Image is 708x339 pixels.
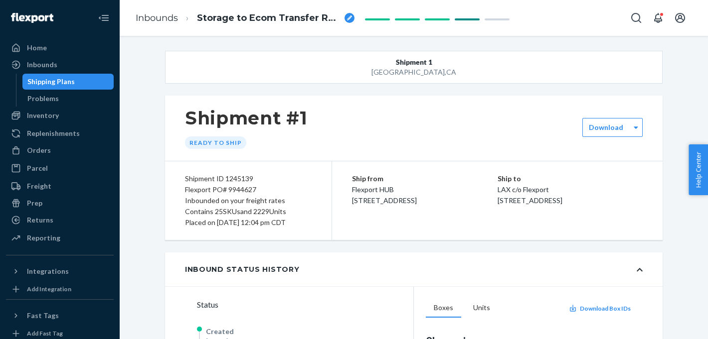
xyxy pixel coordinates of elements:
div: Contains 25 SKUs and 2229 Units [185,206,312,217]
ol: breadcrumbs [128,3,362,33]
div: Prep [27,198,42,208]
span: Flexport HUB [STREET_ADDRESS] [352,185,417,205]
div: [GEOGRAPHIC_DATA] , CA [215,67,613,77]
button: Open account menu [670,8,690,28]
span: Support [21,7,57,16]
div: Orders [27,145,51,155]
button: Close Navigation [94,8,114,28]
button: Help Center [689,144,708,195]
button: Fast Tags [6,308,114,324]
h1: Shipment #1 [185,108,308,128]
a: Returns [6,212,114,228]
div: Inbound Status History [185,264,299,274]
div: Add Integration [27,285,71,293]
button: Download Box IDs [569,304,631,313]
div: Ready to ship [185,136,246,149]
div: Flexport PO# 9944627 [185,184,312,195]
p: Ship from [352,173,498,184]
a: Parcel [6,160,114,176]
span: Shipment 1 [396,57,432,67]
a: Problems [22,91,114,107]
button: Open notifications [648,8,668,28]
div: Shipping Plans [27,77,75,87]
a: Inbounds [6,57,114,73]
a: Reporting [6,230,114,246]
img: Flexport logo [11,13,53,23]
div: Status [197,299,413,311]
button: Units [465,299,498,318]
a: Prep [6,195,114,211]
div: Shipment ID 1245139 [185,173,312,184]
div: Inbounded on your freight rates [185,195,312,206]
p: LAX c/o Flexport [498,184,643,195]
div: Fast Tags [27,311,59,321]
label: Download [589,122,623,132]
a: Inventory [6,108,114,123]
span: [STREET_ADDRESS] [498,196,562,205]
div: Integrations [27,266,69,276]
a: Inbounds [136,12,178,23]
div: Reporting [27,233,60,243]
div: Add Fast Tag [27,329,63,338]
button: Shipment 1[GEOGRAPHIC_DATA],CA [165,51,663,84]
div: Returns [27,215,53,225]
a: Shipping Plans [22,74,114,90]
a: Home [6,40,114,56]
div: Parcel [27,163,48,173]
div: Home [27,43,47,53]
a: Orders [6,142,114,158]
span: Storage to Ecom Transfer RP4HH2UU09K91 [197,12,341,25]
p: Ship to [498,173,643,184]
button: Integrations [6,263,114,279]
div: Placed on [DATE] 12:04 pm CDT [185,217,312,228]
div: Inventory [27,111,59,120]
a: Replenishments [6,125,114,141]
div: Inbounds [27,60,57,70]
div: Freight [27,181,51,191]
div: Problems [27,94,59,104]
span: Created [206,327,234,336]
a: Add Integration [6,283,114,295]
button: Open Search Box [626,8,646,28]
button: Boxes [426,299,461,318]
div: Replenishments [27,128,80,138]
a: Freight [6,178,114,194]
